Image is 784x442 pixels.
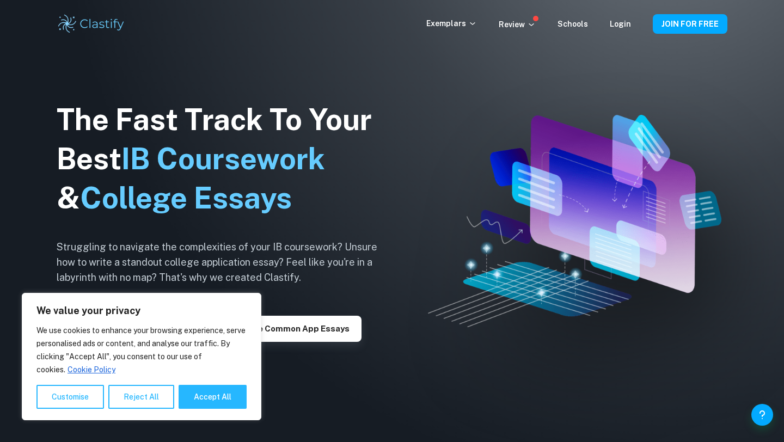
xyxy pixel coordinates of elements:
button: Customise [36,385,104,409]
p: Exemplars [426,17,477,29]
button: JOIN FOR FREE [653,14,727,34]
p: We value your privacy [36,304,247,317]
img: Clastify hero [428,115,721,327]
button: Reject All [108,385,174,409]
div: We value your privacy [22,293,261,420]
p: We use cookies to enhance your browsing experience, serve personalised ads or content, and analys... [36,324,247,376]
a: Login [610,20,631,28]
a: Cookie Policy [67,365,116,375]
span: IB Coursework [121,142,325,176]
a: Explore Common App essays [219,323,362,333]
p: Review [499,19,536,30]
button: Help and Feedback [751,404,773,426]
h6: Struggling to navigate the complexities of your IB coursework? Unsure how to write a standout col... [57,240,394,285]
button: Accept All [179,385,247,409]
a: Schools [558,20,588,28]
button: Explore Common App essays [219,316,362,342]
h1: The Fast Track To Your Best & [57,100,394,218]
img: Clastify logo [57,13,126,35]
span: College Essays [80,181,292,215]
